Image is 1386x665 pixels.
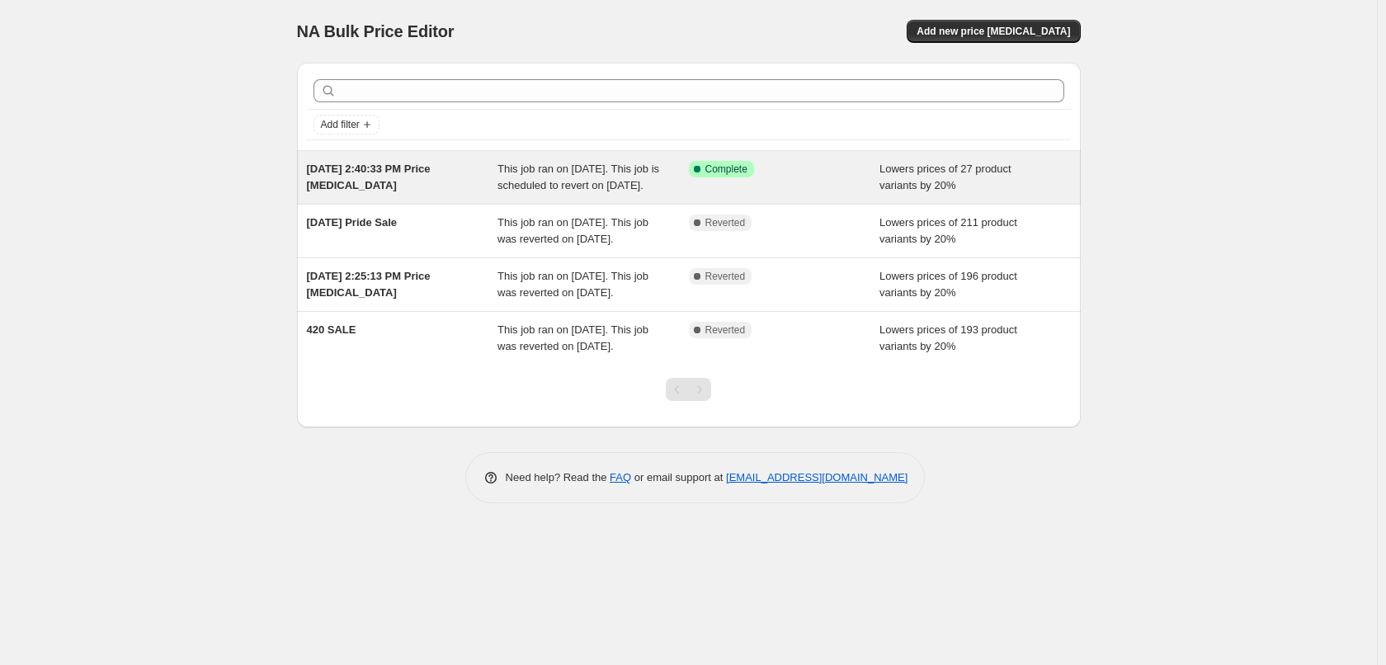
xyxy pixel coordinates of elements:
span: Need help? Read the [506,471,610,483]
span: This job ran on [DATE]. This job is scheduled to revert on [DATE]. [497,163,659,191]
span: or email support at [631,471,726,483]
span: This job ran on [DATE]. This job was reverted on [DATE]. [497,216,648,245]
nav: Pagination [666,378,711,401]
a: [EMAIL_ADDRESS][DOMAIN_NAME] [726,471,907,483]
span: [DATE] 2:25:13 PM Price [MEDICAL_DATA] [307,270,431,299]
span: Lowers prices of 193 product variants by 20% [879,323,1017,352]
a: FAQ [610,471,631,483]
span: Add filter [321,118,360,131]
span: Lowers prices of 27 product variants by 20% [879,163,1011,191]
span: This job ran on [DATE]. This job was reverted on [DATE]. [497,270,648,299]
span: Lowers prices of 196 product variants by 20% [879,270,1017,299]
span: Lowers prices of 211 product variants by 20% [879,216,1017,245]
span: Complete [705,163,747,176]
span: [DATE] Pride Sale [307,216,398,229]
span: NA Bulk Price Editor [297,22,455,40]
span: This job ran on [DATE]. This job was reverted on [DATE]. [497,323,648,352]
span: [DATE] 2:40:33 PM Price [MEDICAL_DATA] [307,163,431,191]
span: Add new price [MEDICAL_DATA] [917,25,1070,38]
button: Add new price [MEDICAL_DATA] [907,20,1080,43]
span: Reverted [705,323,746,337]
span: Reverted [705,270,746,283]
button: Add filter [313,115,379,134]
span: Reverted [705,216,746,229]
span: 420 SALE [307,323,356,336]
